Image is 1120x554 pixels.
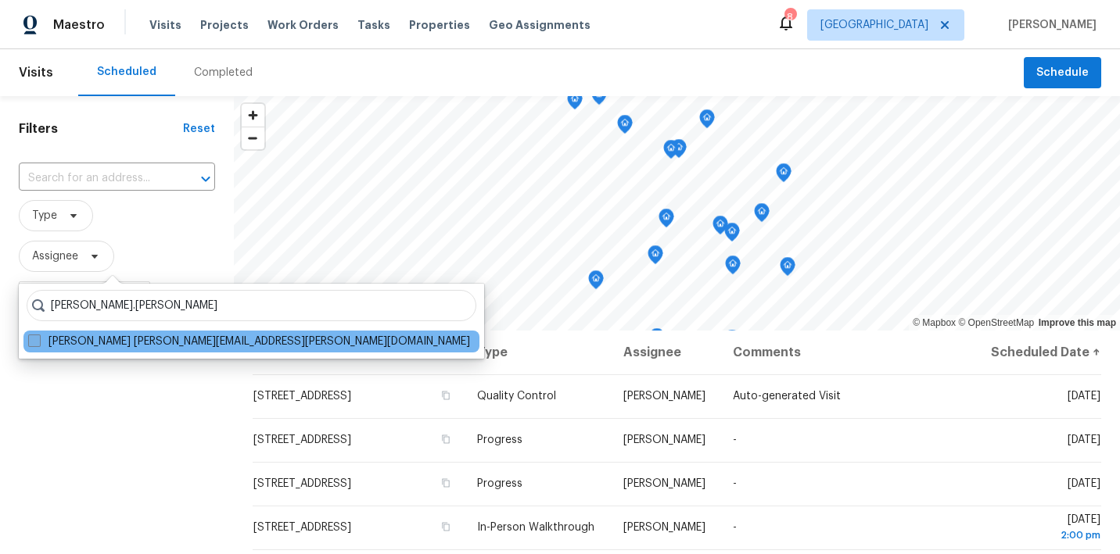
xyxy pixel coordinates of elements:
div: Map marker [659,209,674,233]
div: Map marker [567,91,583,115]
span: - [733,434,737,445]
button: Copy Address [438,432,452,446]
span: [PERSON_NAME] [1002,17,1097,33]
div: Map marker [588,270,604,295]
div: Map marker [754,203,770,227]
div: Map marker [649,328,665,352]
a: Improve this map [1039,317,1116,328]
span: [DATE] [988,514,1100,543]
span: Progress [477,434,522,445]
span: [STREET_ADDRESS] [253,478,351,489]
span: - [733,522,737,533]
div: Map marker [776,163,792,188]
div: Map marker [663,140,679,164]
div: Completed [194,65,253,80]
span: Visits [149,17,181,33]
th: Scheduled Date ↑ [975,331,1101,374]
span: - [733,478,737,489]
span: Work Orders [267,17,339,33]
input: Search for an address... [19,166,171,191]
span: [STREET_ADDRESS] [253,434,351,445]
th: Comments [720,331,975,374]
button: Copy Address [438,476,452,490]
span: Properties [409,17,470,33]
span: Tasks [357,20,390,30]
div: Map marker [724,223,740,247]
a: Mapbox [913,317,956,328]
div: Map marker [780,257,795,281]
span: Type [32,208,57,223]
span: Projects [200,17,249,33]
span: [STREET_ADDRESS] [253,391,351,402]
div: 2:00 pm [988,527,1100,543]
button: Copy Address [438,388,452,402]
span: [DATE] [1068,434,1100,445]
span: [DATE] [1068,478,1100,489]
span: Auto-generated Visit [733,391,841,402]
span: [PERSON_NAME] [623,522,705,533]
span: In-Person Walkthrough [477,522,594,533]
span: Visits [19,55,53,90]
button: Copy Address [438,520,452,534]
span: [GEOGRAPHIC_DATA] [820,17,928,33]
label: [PERSON_NAME] [PERSON_NAME][EMAIL_ADDRESS][PERSON_NAME][DOMAIN_NAME] [28,334,470,349]
div: Map marker [724,330,740,354]
div: Map marker [671,139,687,163]
h1: Filters [19,121,183,137]
span: Schedule [1036,63,1089,83]
span: Maestro [53,17,105,33]
div: Map marker [648,245,663,270]
a: OpenStreetMap [958,317,1034,328]
span: Quality Control [477,391,556,402]
th: Type [465,331,611,374]
button: Open [195,168,217,190]
div: Map marker [713,216,728,240]
div: Map marker [591,86,607,110]
div: Scheduled [97,64,156,80]
span: Geo Assignments [489,17,591,33]
span: [PERSON_NAME] [623,478,705,489]
span: Progress [477,478,522,489]
span: [DATE] [1068,391,1100,402]
div: Map marker [617,115,633,139]
div: Map marker [699,109,715,134]
button: Zoom out [242,127,264,149]
span: [STREET_ADDRESS] [253,522,351,533]
span: [PERSON_NAME] [623,434,705,445]
th: Assignee [611,331,720,374]
button: Schedule [1024,57,1101,89]
div: Reset [183,121,215,137]
div: Map marker [725,256,741,280]
button: Zoom in [242,104,264,127]
span: [PERSON_NAME] [623,391,705,402]
div: 8 [784,9,795,25]
span: Assignee [32,248,78,264]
